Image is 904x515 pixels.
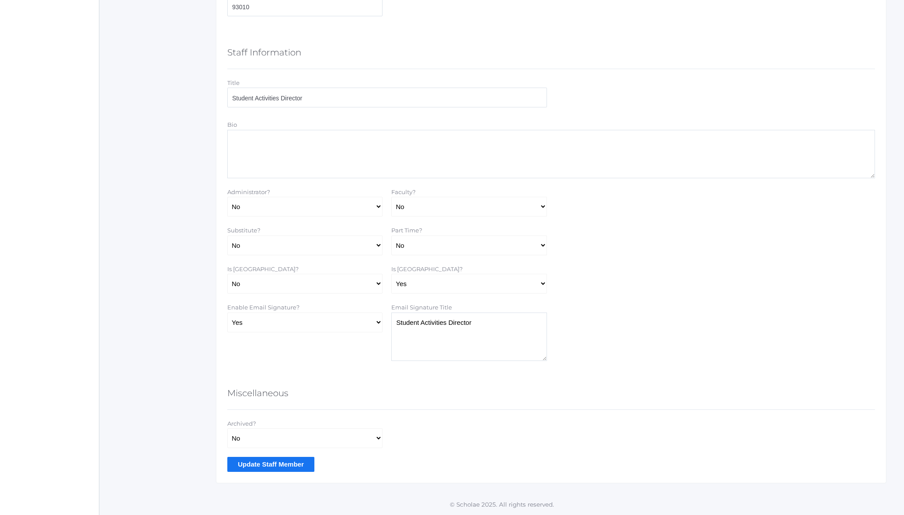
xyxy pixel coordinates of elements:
h5: Miscellaneous [227,386,288,401]
textarea: Student Activities Director [391,313,547,361]
input: Update Staff Member [227,457,314,471]
label: Email Signature Title [391,304,452,311]
label: Enable Email Signature? [227,304,299,311]
label: Administrator? [227,188,270,195]
p: © Scholae 2025. All rights reserved. [99,500,904,509]
label: Part Time? [391,227,422,234]
label: Archived? [227,420,256,427]
label: Title [227,79,240,86]
label: Is [GEOGRAPHIC_DATA]? [391,265,463,272]
h5: Staff Information [227,45,301,60]
label: Bio [227,121,237,128]
label: Faculty? [391,188,416,195]
label: Is [GEOGRAPHIC_DATA]? [227,265,299,272]
label: Substitute? [227,227,260,234]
